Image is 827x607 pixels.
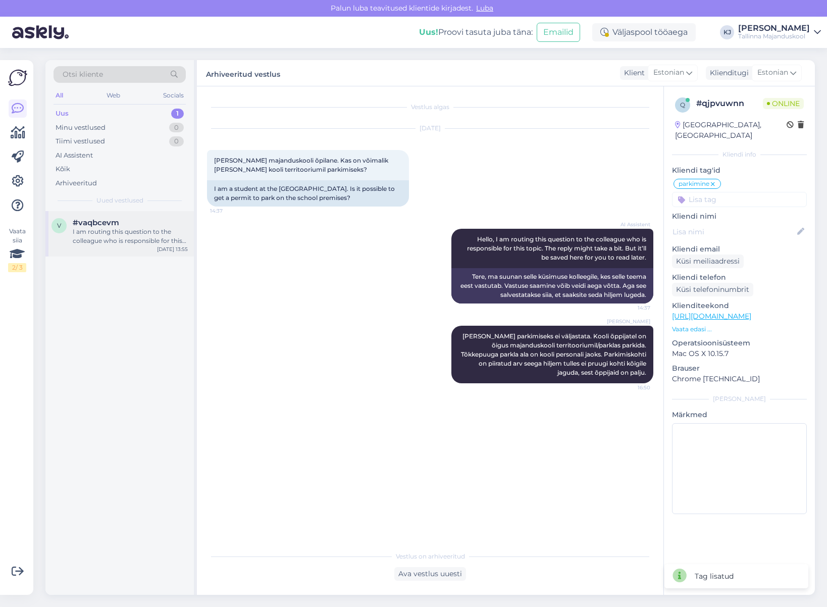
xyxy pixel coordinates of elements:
[73,218,119,227] span: #vaqbcevm
[56,164,70,174] div: Kõik
[8,68,27,87] img: Askly Logo
[672,338,807,348] p: Operatsioonisüsteem
[56,123,106,133] div: Minu vestlused
[105,89,122,102] div: Web
[672,325,807,334] p: Vaata edasi ...
[394,567,466,581] div: Ava vestlus uuesti
[461,332,648,376] span: [PERSON_NAME] parkimiseks ei väljastata. Kooli õppijatel on õigus majanduskooli territooriumil/pa...
[763,98,804,109] span: Online
[672,374,807,384] p: Chrome [TECHNICAL_ID]
[206,66,280,80] label: Arhiveeritud vestlus
[169,136,184,146] div: 0
[56,150,93,161] div: AI Assistent
[672,283,753,296] div: Küsi telefoninumbrit
[653,67,684,78] span: Estonian
[672,363,807,374] p: Brauser
[8,227,26,272] div: Vaata siia
[672,244,807,255] p: Kliendi email
[56,136,105,146] div: Tiimi vestlused
[620,68,645,78] div: Klient
[171,109,184,119] div: 1
[63,69,103,80] span: Otsi kliente
[672,255,744,268] div: Küsi meiliaadressi
[738,24,821,40] a: [PERSON_NAME]Tallinna Majanduskool
[57,222,61,229] span: v
[169,123,184,133] div: 0
[537,23,580,42] button: Emailid
[207,124,653,133] div: [DATE]
[612,221,650,228] span: AI Assistent
[419,26,533,38] div: Proovi tasuta juba täna:
[672,410,807,420] p: Märkmed
[706,68,749,78] div: Klienditugi
[96,196,143,205] span: Uued vestlused
[451,268,653,303] div: Tere, ma suunan selle küsimuse kolleegile, kes selle teema eest vastutab. Vastuse saamine võib ve...
[675,120,787,141] div: [GEOGRAPHIC_DATA], [GEOGRAPHIC_DATA]
[73,227,188,245] div: I am routing this question to the colleague who is responsible for this topic. The reply might ta...
[592,23,696,41] div: Väljaspool tööaega
[8,263,26,272] div: 2 / 3
[54,89,65,102] div: All
[207,180,409,207] div: I am a student at the [GEOGRAPHIC_DATA]. Is it possible to get a permit to park on the school pre...
[214,157,390,173] span: [PERSON_NAME] majanduskooli õpilane. Kas on võimalik [PERSON_NAME] kooli territooriumil parkimiseks?
[467,235,648,261] span: Hello, I am routing this question to the colleague who is responsible for this topic. The reply m...
[607,318,650,325] span: [PERSON_NAME]
[161,89,186,102] div: Socials
[612,304,650,312] span: 14:37
[679,181,709,187] span: parkimine
[672,150,807,159] div: Kliendi info
[672,394,807,403] div: [PERSON_NAME]
[672,348,807,359] p: Mac OS X 10.15.7
[56,109,69,119] div: Uus
[672,300,807,311] p: Klienditeekond
[396,552,465,561] span: Vestlus on arhiveeritud
[673,226,795,237] input: Lisa nimi
[720,25,734,39] div: KJ
[56,178,97,188] div: Arhiveeritud
[672,312,751,321] a: [URL][DOMAIN_NAME]
[473,4,496,13] span: Luba
[672,211,807,222] p: Kliendi nimi
[695,571,734,582] div: Tag lisatud
[419,27,438,37] b: Uus!
[612,384,650,391] span: 16:50
[757,67,788,78] span: Estonian
[207,103,653,112] div: Vestlus algas
[672,272,807,283] p: Kliendi telefon
[680,101,685,109] span: q
[738,32,810,40] div: Tallinna Majanduskool
[672,192,807,207] input: Lisa tag
[210,207,248,215] span: 14:37
[696,97,763,110] div: # qjpvuwnn
[157,245,188,253] div: [DATE] 13:55
[738,24,810,32] div: [PERSON_NAME]
[672,165,807,176] p: Kliendi tag'id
